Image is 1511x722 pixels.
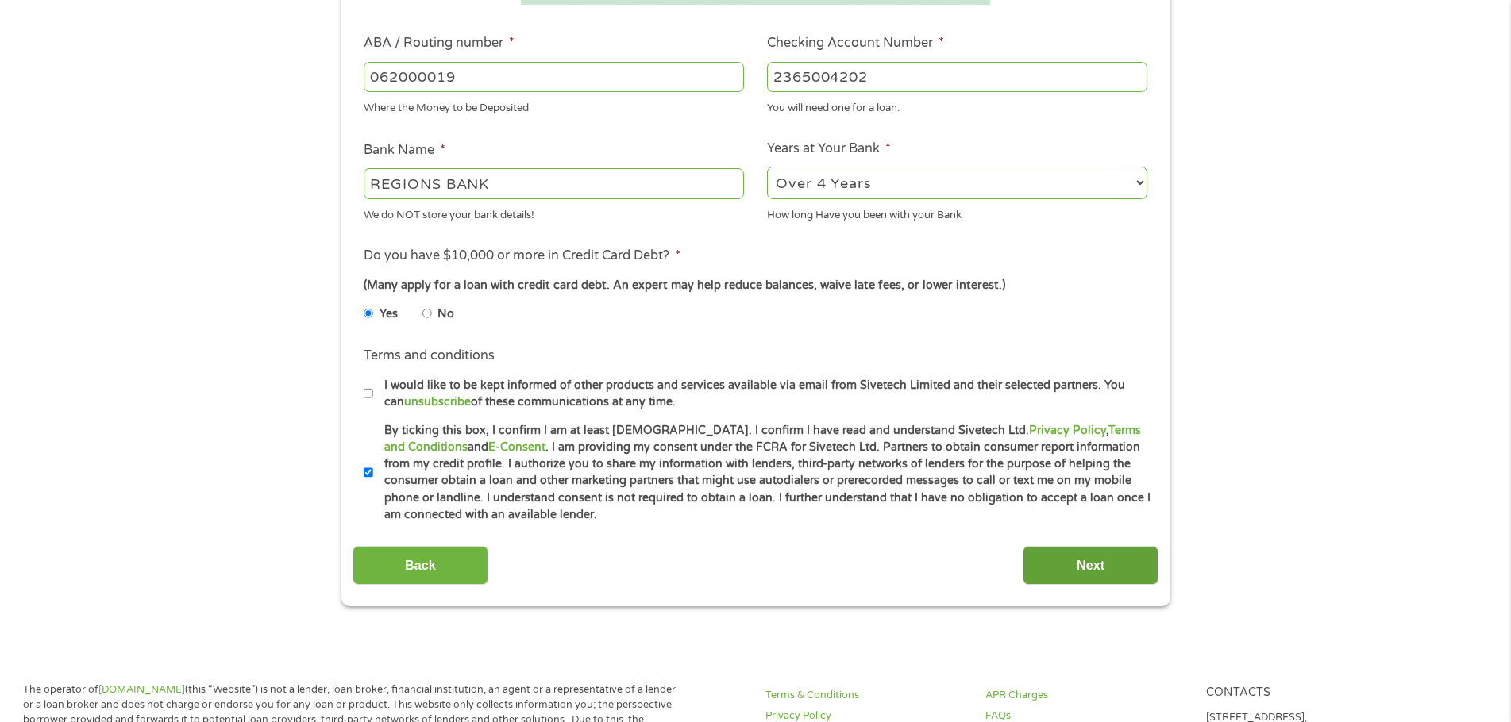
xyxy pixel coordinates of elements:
[765,688,966,703] a: Terms & Conditions
[1023,546,1158,585] input: Next
[767,35,944,52] label: Checking Account Number
[488,440,545,454] a: E-Consent
[767,140,891,157] label: Years at Your Bank
[380,305,398,323] label: Yes
[364,202,744,223] div: We do NOT store your bank details!
[1029,424,1106,437] a: Privacy Policy
[373,377,1152,411] label: I would like to be kept informed of other products and services available via email from Sivetech...
[364,348,495,364] label: Terms and conditions
[364,248,680,264] label: Do you have $10,000 or more in Credit Card Debt?
[767,95,1147,117] div: You will need one for a loan.
[437,305,454,323] label: No
[767,62,1147,92] input: 345634636
[364,35,515,52] label: ABA / Routing number
[98,683,185,696] a: [DOMAIN_NAME]
[364,95,744,117] div: Where the Money to be Deposited
[364,142,445,159] label: Bank Name
[384,424,1141,454] a: Terms and Conditions
[364,277,1147,294] div: (Many apply for a loan with credit card debt. An expert may help reduce balances, waive late fees...
[767,202,1147,223] div: How long Have you been with your Bank
[404,395,471,409] a: unsubscribe
[364,62,744,92] input: 263177916
[985,688,1186,703] a: APR Charges
[373,422,1152,524] label: By ticking this box, I confirm I am at least [DEMOGRAPHIC_DATA]. I confirm I have read and unders...
[1206,686,1407,701] h4: Contacts
[353,546,488,585] input: Back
